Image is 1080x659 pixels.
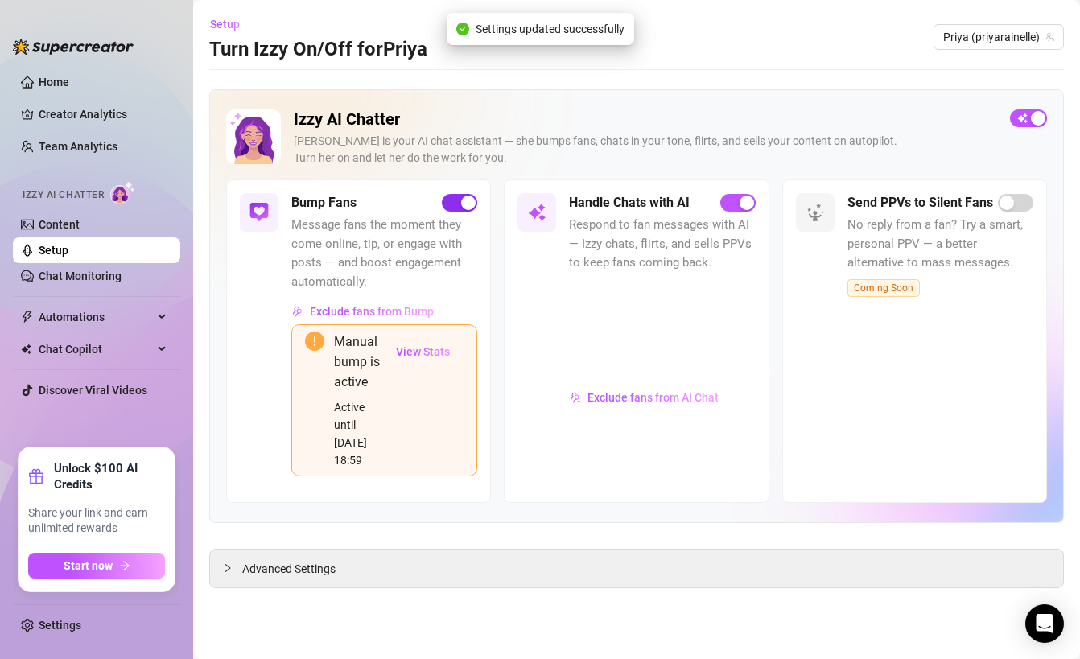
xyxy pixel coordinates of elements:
[28,505,165,537] span: Share your link and earn unlimited rewards
[847,216,1033,273] span: No reply from a fan? Try a smart, personal PPV — a better alternative to mass messages.
[569,216,755,273] span: Respond to fan messages with AI — Izzy chats, flirts, and sells PPVs to keep fans coming back.
[28,468,44,484] span: gift
[305,332,324,351] span: exclamation-circle
[39,384,147,397] a: Discover Viral Videos
[310,305,434,318] span: Exclude fans from Bump
[291,299,435,324] button: Exclude fans from Bump
[476,20,625,38] span: Settings updated successfully
[23,187,104,203] span: Izzy AI Chatter
[39,140,117,153] a: Team Analytics
[1025,604,1064,643] div: Open Intercom Messenger
[21,311,34,323] span: thunderbolt
[382,332,464,372] button: View Stats
[21,344,31,355] img: Chat Copilot
[292,306,303,317] img: svg%3e
[294,133,997,167] div: [PERSON_NAME] is your AI chat assistant — she bumps fans, chats in your tone, flirts, and sells y...
[396,345,450,358] span: View Stats
[223,563,233,573] span: collapsed
[943,25,1054,49] span: Priya (priyarainelle)
[39,336,153,362] span: Chat Copilot
[110,181,135,204] img: AI Chatter
[569,193,690,212] h5: Handle Chats with AI
[847,193,993,212] h5: Send PPVs to Silent Fans
[39,304,153,330] span: Automations
[209,37,427,63] h3: Turn Izzy On/Off for Priya
[210,18,240,31] span: Setup
[1045,32,1055,42] span: team
[54,460,165,492] strong: Unlock $100 AI Credits
[39,619,81,632] a: Settings
[569,385,719,410] button: Exclude fans from AI Chat
[334,398,382,469] div: Active until [DATE] 18:59
[226,109,281,164] img: Izzy AI Chatter
[456,23,469,35] span: check-circle
[806,203,825,222] img: svg%3e
[294,109,997,130] h2: Izzy AI Chatter
[39,76,69,89] a: Home
[847,279,920,297] span: Coming Soon
[119,560,130,571] span: arrow-right
[334,332,382,392] div: Manual bump is active
[223,559,242,577] div: collapsed
[39,270,122,282] a: Chat Monitoring
[587,391,719,404] span: Exclude fans from AI Chat
[13,39,134,55] img: logo-BBDzfeDw.svg
[39,244,68,257] a: Setup
[39,218,80,231] a: Content
[570,392,581,403] img: svg%3e
[39,101,167,127] a: Creator Analytics
[242,560,336,578] span: Advanced Settings
[28,553,165,579] button: Start nowarrow-right
[291,216,477,291] span: Message fans the moment they come online, tip, or engage with posts — and boost engagement automa...
[209,11,253,37] button: Setup
[291,193,357,212] h5: Bump Fans
[64,559,113,572] span: Start now
[249,203,269,222] img: svg%3e
[527,203,546,222] img: svg%3e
